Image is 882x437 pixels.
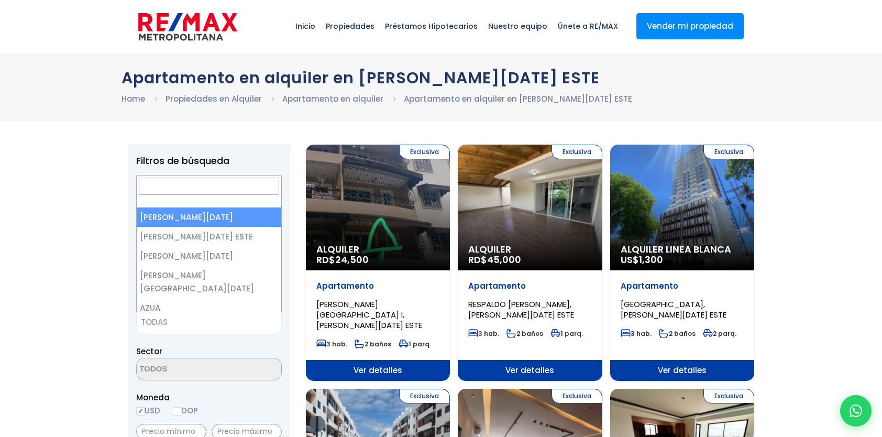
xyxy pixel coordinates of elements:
a: Apartamento en alquiler [282,93,383,104]
span: Exclusiva [703,389,754,403]
span: Únete a RE/MAX [553,10,623,42]
span: Alquiler [468,244,591,255]
span: Alquiler Linea Blanca [621,244,744,255]
li: Apartamento en alquiler en [PERSON_NAME][DATE] ESTE [404,92,632,105]
span: Ver detalles [306,360,450,381]
span: Nuestro equipo [483,10,553,42]
label: DOP [173,404,198,417]
span: RESPALDO [PERSON_NAME], [PERSON_NAME][DATE] ESTE [468,299,574,320]
label: Comprar [136,174,282,187]
span: 2 baños [659,329,696,338]
span: Exclusiva [552,389,602,403]
span: RD$ [468,253,521,266]
span: Sector [136,346,162,357]
a: Exclusiva Alquiler RD$45,000 Apartamento RESPALDO [PERSON_NAME], [PERSON_NAME][DATE] ESTE 3 hab. ... [458,145,602,381]
input: Search [139,178,279,195]
span: Exclusiva [399,389,450,403]
span: 1 parq. [399,340,431,348]
p: Apartamento [468,281,591,291]
span: 45,000 [487,253,521,266]
h2: Filtros de búsqueda [136,156,282,166]
span: RD$ [316,253,369,266]
span: 3 hab. [621,329,652,338]
span: US$ [621,253,663,266]
label: USD [136,404,160,417]
span: 3 hab. [316,340,347,348]
a: Exclusiva Alquiler Linea Blanca US$1,300 Apartamento [GEOGRAPHIC_DATA], [PERSON_NAME][DATE] ESTE ... [610,145,754,381]
span: Alquiler [316,244,439,255]
span: 1 parq. [550,329,583,338]
p: Apartamento [316,281,439,291]
span: TODAS [136,312,282,334]
span: Préstamos Hipotecarios [380,10,483,42]
span: 2 baños [506,329,543,338]
li: AZUA [137,298,281,318]
input: DOP [173,407,181,416]
a: Home [122,93,145,104]
span: TODAS [141,316,168,327]
span: 2 parq. [703,329,736,338]
span: 24,500 [335,253,369,266]
li: [PERSON_NAME][DATE] [137,246,281,266]
input: USD [136,407,145,416]
span: Exclusiva [552,145,602,159]
span: Moneda [136,391,282,404]
span: 1,300 [639,253,663,266]
span: Ver detalles [610,360,754,381]
span: Exclusiva [703,145,754,159]
span: Exclusiva [399,145,450,159]
img: remax-metropolitana-logo [138,11,237,42]
li: [PERSON_NAME][DATE] ESTE [137,227,281,246]
li: [PERSON_NAME][DATE] [137,207,281,227]
span: 2 baños [355,340,391,348]
span: Propiedades [321,10,380,42]
p: Apartamento [621,281,744,291]
li: [PERSON_NAME][GEOGRAPHIC_DATA][DATE] [137,266,281,298]
h1: Apartamento en alquiler en [PERSON_NAME][DATE] ESTE [122,69,760,87]
a: Vender mi propiedad [636,13,744,39]
span: Ver detalles [458,360,602,381]
span: [PERSON_NAME][GEOGRAPHIC_DATA] I, [PERSON_NAME][DATE] ESTE [316,299,422,331]
span: Inicio [290,10,321,42]
span: 3 hab. [468,329,499,338]
textarea: Search [137,358,238,381]
a: Exclusiva Alquiler RD$24,500 Apartamento [PERSON_NAME][GEOGRAPHIC_DATA] I, [PERSON_NAME][DATE] ES... [306,145,450,381]
a: Propiedades en Alquiler [166,93,262,104]
span: [GEOGRAPHIC_DATA], [PERSON_NAME][DATE] ESTE [621,299,726,320]
span: TODAS [137,315,281,330]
